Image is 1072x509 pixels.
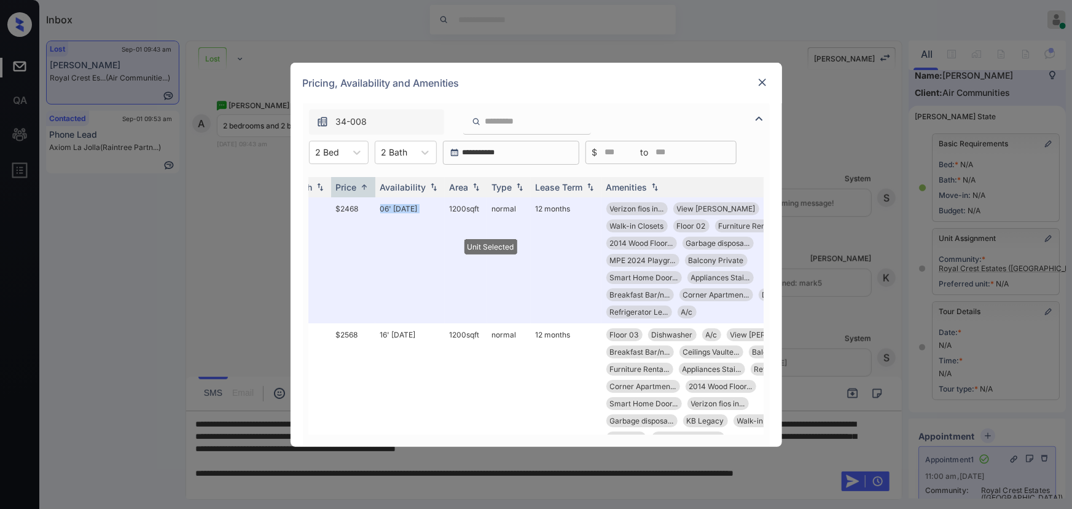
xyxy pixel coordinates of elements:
[531,323,601,449] td: 12 months
[375,197,445,323] td: 06' [DATE]
[610,433,643,443] span: Floor Top
[358,183,370,192] img: sorting
[336,115,367,128] span: 34-008
[610,256,676,265] span: MPE 2024 Playgr...
[655,433,721,443] span: MPE 2024 Playgr...
[487,197,531,323] td: normal
[316,116,329,128] img: icon-zuma
[610,399,678,408] span: Smart Home Door...
[730,330,809,339] span: View [PERSON_NAME]
[677,204,756,213] span: View [PERSON_NAME]
[610,347,670,357] span: Breakfast Bar/n...
[689,382,753,391] span: 2014 Wood Floor...
[686,239,750,248] span: Garbage disposa...
[689,256,744,265] span: Balcony Private
[706,330,718,339] span: A/c
[762,290,804,299] span: Dishwasher
[677,221,706,231] span: Floor 02
[719,221,778,231] span: Furniture Renta...
[445,323,487,449] td: 1200 sqft
[289,197,331,323] td: 2
[610,290,670,299] span: Breakfast Bar/n...
[687,416,724,425] span: KB Legacy
[754,365,813,374] span: Refrigerator Le...
[470,183,482,191] img: sorting
[380,182,426,192] div: Availability
[683,365,741,374] span: Appliances Stai...
[756,76,769,89] img: close
[536,182,583,192] div: Lease Term
[375,323,445,449] td: 16' [DATE]
[610,239,673,248] span: 2014 Wood Floor...
[683,347,740,357] span: Ceilings Vaulte...
[610,416,674,425] span: Garbage disposa...
[336,182,357,192] div: Price
[492,182,512,192] div: Type
[428,183,440,191] img: sorting
[531,197,601,323] td: 12 months
[291,63,782,103] div: Pricing, Availability and Amenities
[331,197,375,323] td: $2468
[610,307,668,317] span: Refrigerator Le...
[691,273,750,282] span: Appliances Stai...
[610,273,678,282] span: Smart Home Door...
[592,146,598,159] span: $
[737,416,791,425] span: Walk-in Closets
[652,330,693,339] span: Dishwasher
[472,116,481,127] img: icon-zuma
[487,323,531,449] td: normal
[606,182,648,192] div: Amenities
[289,323,331,449] td: 2
[610,365,670,374] span: Furniture Renta...
[610,382,676,391] span: Corner Apartmen...
[641,146,649,159] span: to
[681,307,693,317] span: A/c
[514,183,526,191] img: sorting
[610,330,639,339] span: Floor 03
[649,183,661,191] img: sorting
[331,323,375,449] td: $2568
[610,204,664,213] span: Verizon fios in...
[610,221,664,231] span: Walk-in Closets
[450,182,469,192] div: Area
[753,347,808,357] span: Balcony Private
[683,290,749,299] span: Corner Apartmen...
[584,183,597,191] img: sorting
[691,399,745,408] span: Verizon fios in...
[752,111,767,126] img: icon-zuma
[445,197,487,323] td: 1200 sqft
[314,183,326,191] img: sorting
